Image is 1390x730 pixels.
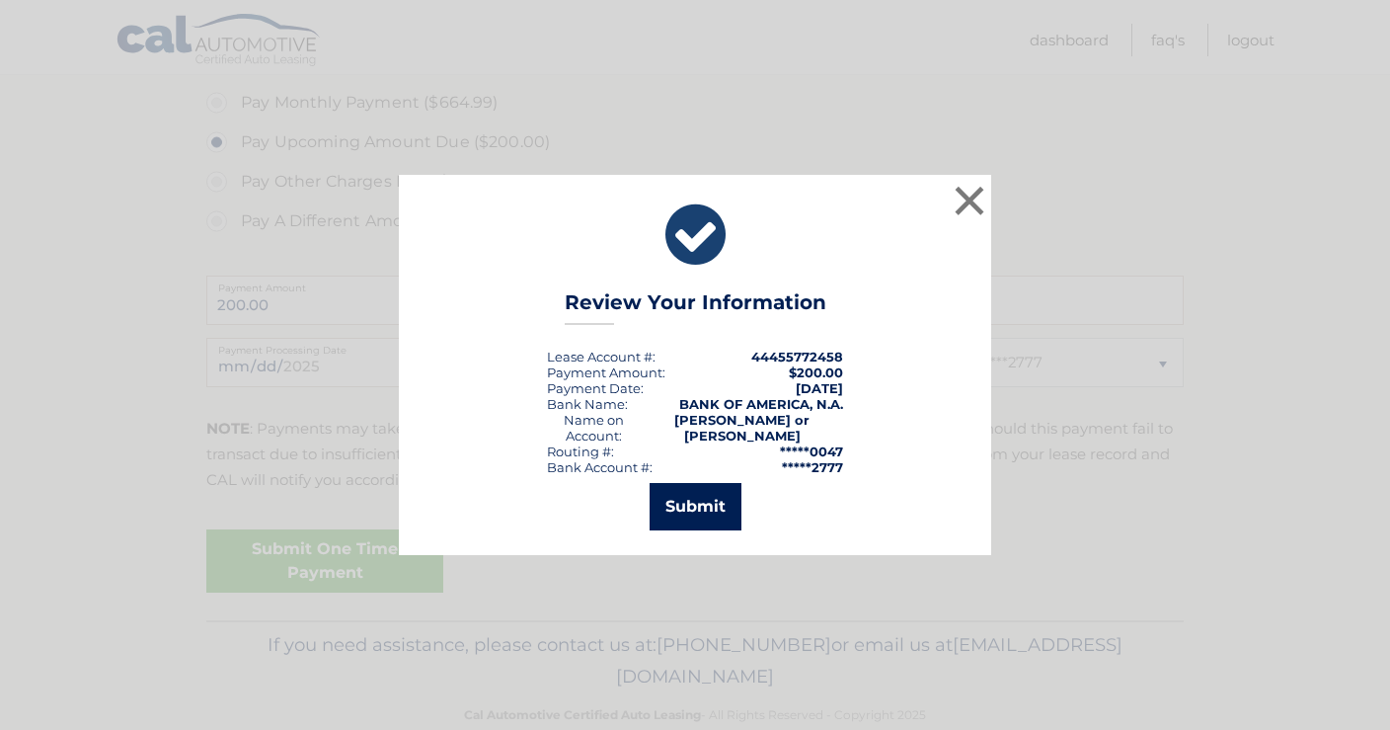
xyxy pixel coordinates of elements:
[547,412,642,444] div: Name on Account:
[547,380,641,396] span: Payment Date
[547,380,644,396] div: :
[547,459,653,475] div: Bank Account #:
[650,483,741,530] button: Submit
[547,396,628,412] div: Bank Name:
[796,380,843,396] span: [DATE]
[565,290,826,325] h3: Review Your Information
[547,365,665,380] div: Payment Amount:
[751,349,843,365] strong: 44455772458
[950,181,989,220] button: ×
[679,396,843,412] strong: BANK OF AMERICA, N.A.
[789,365,843,380] span: $200.00
[674,412,810,444] strong: [PERSON_NAME] or [PERSON_NAME]
[547,349,656,365] div: Lease Account #:
[547,444,614,459] div: Routing #:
